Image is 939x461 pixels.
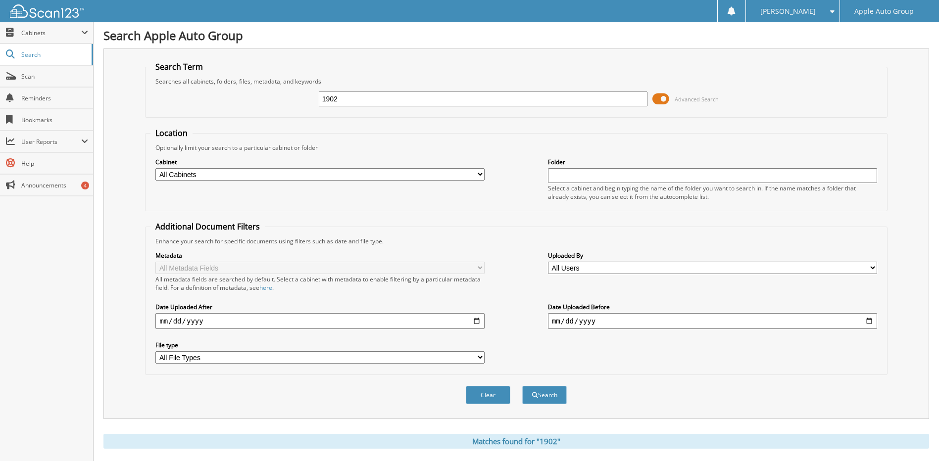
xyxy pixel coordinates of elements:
[548,303,877,311] label: Date Uploaded Before
[155,275,485,292] div: All metadata fields are searched by default. Select a cabinet with metadata to enable filtering b...
[21,72,88,81] span: Scan
[548,184,877,201] div: Select a cabinet and begin typing the name of the folder you want to search in. If the name match...
[150,237,882,245] div: Enhance your search for specific documents using filters such as date and file type.
[522,386,567,404] button: Search
[155,158,485,166] label: Cabinet
[21,116,88,124] span: Bookmarks
[10,4,84,18] img: scan123-logo-white.svg
[21,138,81,146] span: User Reports
[155,251,485,260] label: Metadata
[21,50,87,59] span: Search
[21,94,88,102] span: Reminders
[150,61,208,72] legend: Search Term
[760,8,816,14] span: [PERSON_NAME]
[259,283,272,292] a: here
[150,77,882,86] div: Searches all cabinets, folders, files, metadata, and keywords
[548,251,877,260] label: Uploaded By
[21,181,88,189] span: Announcements
[155,303,485,311] label: Date Uploaded After
[21,29,81,37] span: Cabinets
[150,221,265,232] legend: Additional Document Filters
[155,313,485,329] input: start
[466,386,510,404] button: Clear
[548,313,877,329] input: end
[548,158,877,166] label: Folder
[854,8,914,14] span: Apple Auto Group
[103,434,929,449] div: Matches found for "1902"
[21,159,88,168] span: Help
[81,182,89,189] div: 4
[103,27,929,44] h1: Search Apple Auto Group
[150,143,882,152] div: Optionally limit your search to a particular cabinet or folder
[675,95,719,103] span: Advanced Search
[155,341,485,349] label: File type
[150,128,193,138] legend: Location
